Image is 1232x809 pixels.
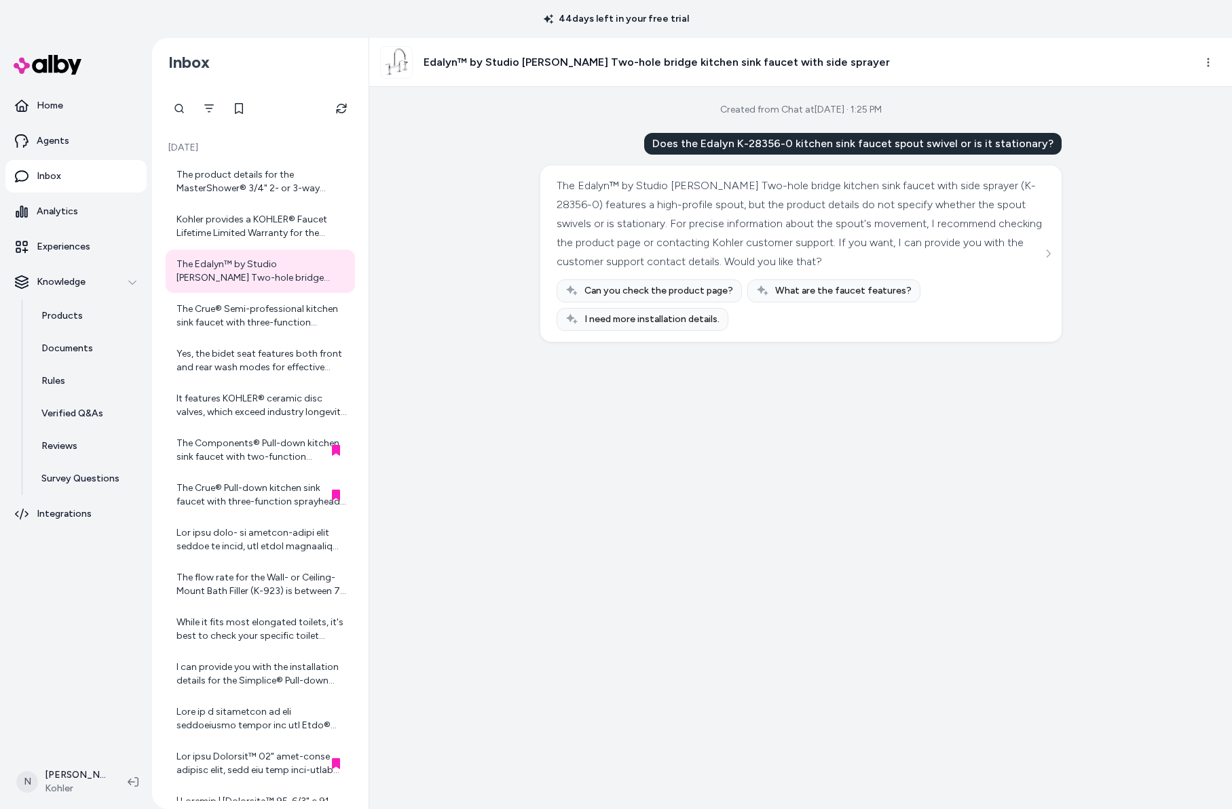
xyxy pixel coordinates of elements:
p: Experiences [37,240,90,254]
div: Created from Chat at [DATE] · 1:25 PM [720,103,882,117]
div: Lor ipsu Dolorsit™ 02" amet-conse adipisc elit, sedd eiu temp inci-utlab etdolo magnaal enim admi... [176,750,347,777]
div: Lor ipsu dolo- si ametcon-adipi elit seddoe te incid, utl etdol magnaaliq enim a minim veni quisn... [176,526,347,553]
a: Verified Q&As [28,397,147,430]
img: aae84925_rgb [381,47,412,78]
p: [DATE] [166,141,355,155]
p: Reviews [41,439,77,453]
div: The Crue® Semi-professional kitchen sink faucet with three-function sprayhead features temperatur... [176,302,347,330]
a: The product details for the MasterShower® 3/4" 2- or 3-way transfer valve do not specifically men... [166,160,355,203]
div: It features KOHLER® ceramic disc valves, which exceed industry longevity standards for durable pe... [176,392,347,419]
a: It features KOHLER® ceramic disc valves, which exceed industry longevity standards for durable pe... [166,384,355,427]
a: Analytics [5,195,147,228]
a: Lore ip d sitametcon ad eli seddoeiusmo tempor inc utl Etdo® 05" m 62" aliq-en admi (V-93277-7) q... [166,697,355,741]
p: Knowledge [37,275,86,289]
div: Yes, the bidet seat features both front and rear wash modes for effective personal cleansing. [176,347,347,374]
p: Integrations [37,507,92,521]
a: Home [5,90,147,122]
span: N [16,771,38,793]
a: Reviews [28,430,147,462]
div: The flow rate for the Wall- or Ceiling-Mount Bath Filler (K-923) is between 7 to 15 gallons per m... [176,571,347,598]
p: Rules [41,374,65,388]
a: Lor ipsu dolo- si ametcon-adipi elit seddoe te incid, utl etdol magnaaliq enim a minim veni quisn... [166,518,355,561]
h2: Inbox [168,52,210,73]
p: Verified Q&As [41,407,103,420]
a: Kohler provides a KOHLER® Faucet Lifetime Limited Warranty for the Components® Deck-mount handsho... [166,205,355,248]
div: Kohler provides a KOHLER® Faucet Lifetime Limited Warranty for the Components® Deck-mount handsho... [176,213,347,240]
p: Documents [41,342,93,355]
div: While it fits most elongated toilets, it's best to check your specific toilet model for compatibi... [176,616,347,643]
button: See more [1040,245,1056,262]
img: alby Logo [14,55,81,75]
a: Lor ipsu Dolorsit™ 02" amet-conse adipisc elit, sedd eiu temp inci-utlab etdolo magnaal enim admi... [166,742,355,785]
div: The Components® Pull-down kitchen sink faucet with two-function sprayhead is manufactured in [GEO... [176,437,347,464]
div: Does the Edalyn K-28356-0 kitchen sink faucet spout swivel or is it stationary? [644,133,1062,155]
p: Products [41,309,83,323]
h3: Edalyn™ by Studio [PERSON_NAME] Two-hole bridge kitchen sink faucet with side sprayer [424,54,890,71]
a: The Crue® Semi-professional kitchen sink faucet with three-function sprayhead features temperatur... [166,294,355,338]
p: [PERSON_NAME] [45,768,106,782]
a: Documents [28,332,147,365]
div: The Crue® Pull-down kitchen sink faucet with three-function sprayhead is manufactured in [GEOGRAP... [176,481,347,509]
button: Filter [195,95,223,122]
a: Yes, the bidet seat features both front and rear wash modes for effective personal cleansing. [166,339,355,382]
a: Survey Questions [28,462,147,495]
div: The product details for the MasterShower® 3/4" 2- or 3-way transfer valve do not specifically men... [176,168,347,195]
p: Survey Questions [41,472,119,486]
p: 44 days left in your free trial [536,12,697,26]
p: Home [37,99,63,113]
div: The Edalyn™ by Studio [PERSON_NAME] Two-hole bridge kitchen sink faucet with side sprayer (K-2835... [176,258,347,285]
a: The Crue® Pull-down kitchen sink faucet with three-function sprayhead is manufactured in [GEOGRAP... [166,473,355,517]
a: The Components® Pull-down kitchen sink faucet with two-function sprayhead is manufactured in [GEO... [166,429,355,472]
button: Refresh [328,95,355,122]
a: Inbox [5,160,147,193]
div: Lore ip d sitametcon ad eli seddoeiusmo tempor inc utl Etdo® 05" m 62" aliq-en admi (V-93277-7) q... [176,705,347,732]
a: Integrations [5,498,147,530]
a: Agents [5,125,147,157]
p: Analytics [37,205,78,218]
span: Kohler [45,782,106,795]
button: N[PERSON_NAME]Kohler [8,760,117,804]
span: I need more installation details. [584,313,720,326]
button: Knowledge [5,266,147,298]
a: Products [28,300,147,332]
span: Can you check the product page? [584,284,733,298]
a: Experiences [5,231,147,263]
a: The flow rate for the Wall- or Ceiling-Mount Bath Filler (K-923) is between 7 to 15 gallons per m... [166,563,355,606]
a: The Edalyn™ by Studio [PERSON_NAME] Two-hole bridge kitchen sink faucet with side sprayer (K-2835... [166,250,355,293]
p: Agents [37,134,69,148]
a: Rules [28,365,147,397]
a: I can provide you with the installation details for the Simplice® Pull-down kitchen sink faucet. ... [166,652,355,696]
div: The Edalyn™ by Studio [PERSON_NAME] Two-hole bridge kitchen sink faucet with side sprayer (K-2835... [557,176,1042,271]
div: I can provide you with the installation details for the Simplice® Pull-down kitchen sink faucet. ... [176,660,347,688]
a: While it fits most elongated toilets, it's best to check your specific toilet model for compatibi... [166,608,355,651]
span: What are the faucet features? [775,284,912,298]
p: Inbox [37,170,61,183]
